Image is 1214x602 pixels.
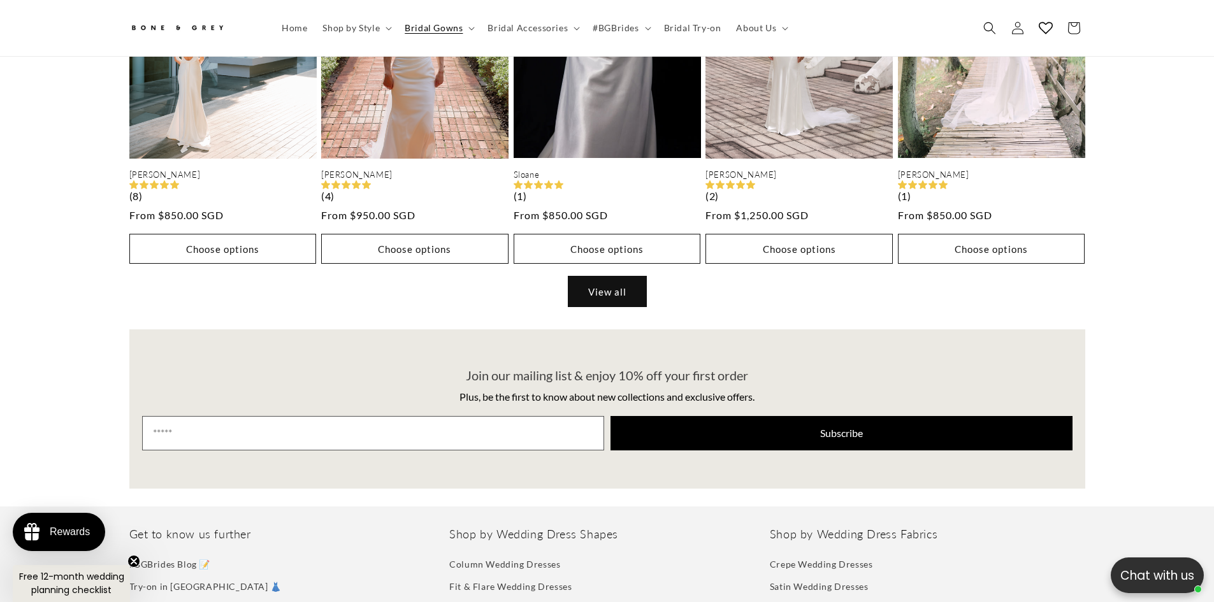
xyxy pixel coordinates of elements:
span: Bridal Gowns [405,22,463,34]
a: Try-on in [GEOGRAPHIC_DATA] 👗 [129,575,282,598]
a: [PERSON_NAME] [129,169,317,180]
a: [PERSON_NAME] [321,169,509,180]
p: Chat with us [1111,566,1204,585]
span: Plus, be the first to know about new collections and exclusive offers. [459,391,755,403]
button: Close teaser [127,555,140,568]
summary: Bridal Gowns [397,15,480,41]
span: Bridal Try-on [664,22,721,34]
a: Satin Wedding Dresses [770,575,869,598]
span: Home [282,22,307,34]
div: Rewards [50,526,90,538]
button: Choose options [705,234,893,264]
a: [PERSON_NAME] [898,169,1085,180]
summary: Search [976,14,1004,42]
a: #BGBrides Blog 📝 [129,556,211,575]
button: Choose options [898,234,1085,264]
button: Subscribe [611,416,1073,450]
a: View all products in the Wedding Dresses Under $2000 collection [568,276,646,306]
span: Shop by Style [322,22,380,34]
span: #BGBrides [593,22,639,34]
h2: Shop by Wedding Dress Fabrics [770,527,1085,541]
button: Open chatbox [1111,557,1204,593]
span: Free 12-month wedding planning checklist [19,570,124,596]
button: Choose options [129,234,317,264]
summary: Shop by Style [315,15,397,41]
a: Fit & Flare Wedding Dresses [449,575,572,598]
summary: Bridal Accessories [480,15,585,41]
summary: #BGBrides [585,15,656,41]
div: Free 12-month wedding planning checklistClose teaser [13,565,130,602]
a: [PERSON_NAME] [705,169,893,180]
img: Bone and Grey Bridal [129,18,225,39]
span: Bridal Accessories [488,22,568,34]
input: Email [142,416,604,450]
a: Crepe Wedding Dresses [770,556,873,575]
a: Bridal Try-on [656,15,729,41]
a: Column Wedding Dresses [449,556,560,575]
span: About Us [736,22,776,34]
h2: Get to know us further [129,527,445,541]
button: Choose options [514,234,701,264]
summary: About Us [728,15,793,41]
span: Join our mailing list & enjoy 10% off your first order [466,368,748,383]
a: Sloane [514,169,701,180]
button: Choose options [321,234,509,264]
a: Bone and Grey Bridal [124,13,261,43]
h2: Shop by Wedding Dress Shapes [449,527,765,541]
a: Home [274,15,315,41]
